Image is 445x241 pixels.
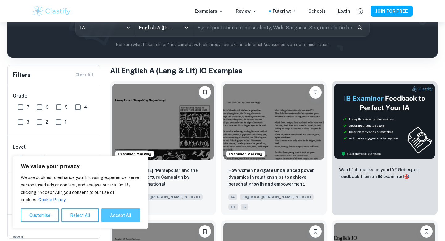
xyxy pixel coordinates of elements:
[420,225,433,238] button: Please log in to bookmark exemplars
[13,234,95,240] span: 2026
[338,8,350,15] a: Login
[272,8,296,15] a: Tutoring
[226,151,265,157] span: Examiner Marking
[241,204,248,210] span: 6
[32,5,71,17] img: Clastify logo
[240,194,314,200] span: English A ([PERSON_NAME] & Lit) IO
[193,19,352,36] input: E.g. expectations of masculinity, Wide Sargasso Sea, unrealistic beauty standards...
[199,86,211,99] button: Please log in to bookmark exemplars
[309,225,322,238] button: Please log in to bookmark exemplars
[110,65,438,76] h1: All English A (Lang & Lit) IO Examples
[236,8,257,15] p: Review
[334,84,435,159] img: Thumbnail
[195,8,223,15] p: Exemplars
[129,194,203,200] span: English A ([PERSON_NAME] & Lit) IO
[76,19,134,36] div: IA
[101,208,140,222] button: Accept All
[115,151,154,157] span: Examiner Marking
[371,6,413,17] button: JOIN FOR FREE
[61,208,99,222] button: Reject All
[221,81,327,215] a: Examiner MarkingPlease log in to bookmark exemplarsHow women navigate unbalanced power dynamics i...
[27,104,29,111] span: 7
[65,119,66,125] span: 1
[38,197,66,203] a: Cookie Policy
[84,104,87,111] span: 4
[65,104,68,111] span: 5
[228,204,238,210] span: HL
[355,6,366,16] button: Help and Feedback
[13,92,95,100] h6: Grade
[13,143,95,151] h6: Level
[21,208,59,222] button: Customise
[308,8,326,15] a: Schools
[228,194,237,200] span: IA
[27,119,29,125] span: 3
[309,86,322,99] button: Please log in to bookmark exemplars
[182,23,191,32] button: Open
[110,81,216,215] a: Examiner MarkingPlease log in to bookmark exemplarsMarjane Satrapi's "Persepolis" and the Global ...
[199,225,211,238] button: Please log in to bookmark exemplars
[12,156,148,229] div: We value your privacy
[21,163,140,170] p: We value your privacy
[21,174,140,204] p: We use cookies to enhance your browsing experience, serve personalised ads or content, and analys...
[223,84,324,160] img: English A (Lang & Lit) IO IA example thumbnail: How women navigate unbalanced power dyna
[332,81,438,215] a: ThumbnailWant full marks on yourIA? Get expert feedback from an IB examiner!
[13,71,31,79] h6: Filters
[112,84,214,160] img: English A (Lang & Lit) IO IA example thumbnail: Marjane Satrapi's "Persepolis" and the G
[27,155,32,162] span: HL
[13,222,95,234] h6: Session
[46,104,49,111] span: 6
[49,155,54,162] span: SL
[117,167,209,187] p: Marjane Satrapi's "Persepolis" and the Global Stop Torture Campaign by Amnesty International
[404,174,409,179] span: 🎯
[228,167,320,187] p: How women navigate unbalanced power dynamics in relationships to achieve personal growth and empo...
[354,22,365,33] button: Search
[46,119,48,125] span: 2
[339,166,430,180] p: Want full marks on your IA ? Get expert feedback from an IB examiner!
[12,42,433,48] p: Not sure what to search for? You can always look through our example Internal Assessments below f...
